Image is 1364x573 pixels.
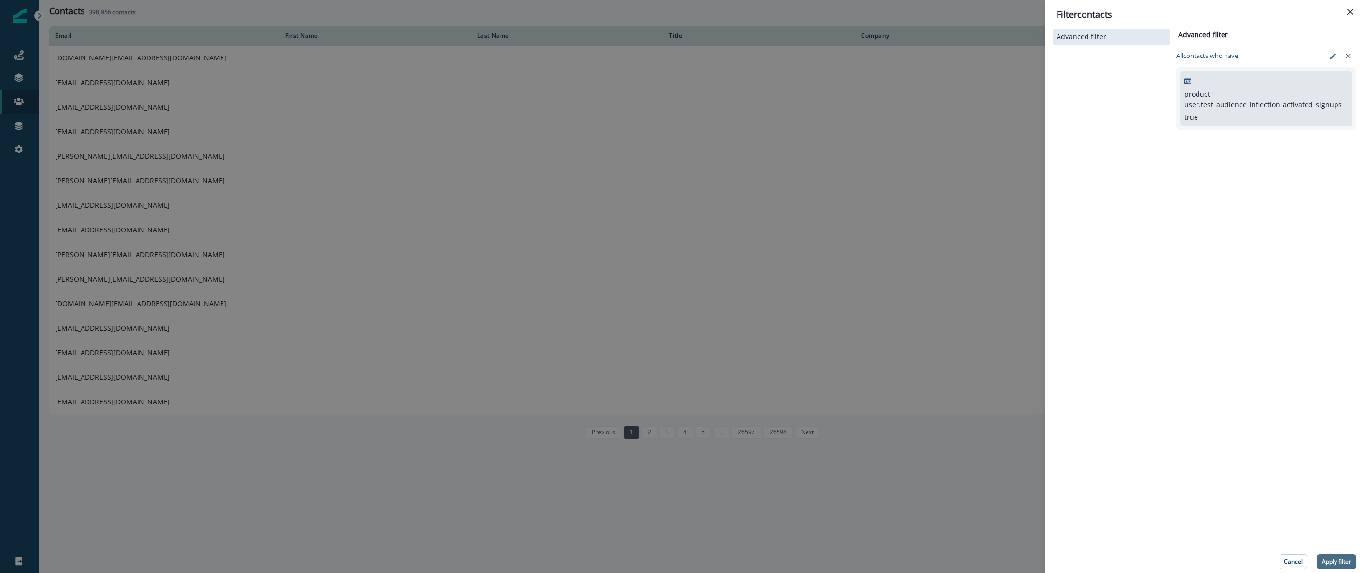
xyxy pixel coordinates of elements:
[1184,89,1346,110] p: product user.test_audience_inflection_activated_signups
[1057,33,1106,41] p: Advanced filter
[1184,112,1198,122] p: true
[1176,31,1228,39] h2: Advanced filter
[1284,558,1303,565] p: Cancel
[1280,554,1307,569] button: Cancel
[1057,8,1112,21] p: Filter contacts
[1340,49,1356,63] button: clear-filter
[1317,554,1356,569] button: Apply filter
[1325,49,1340,63] button: edit-filter
[1057,33,1167,41] button: Advanced filter
[1176,51,1240,61] p: All contact s who have,
[1342,4,1358,20] button: Close
[1322,558,1351,565] p: Apply filter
